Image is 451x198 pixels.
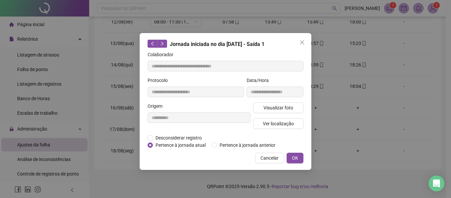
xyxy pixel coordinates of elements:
[297,37,307,48] button: Close
[263,104,293,111] span: Visualizar foto
[247,77,273,84] label: Data/Hora
[253,118,303,129] button: Ver localização
[292,154,298,162] span: OK
[217,141,278,149] span: Pertence à jornada anterior
[255,153,284,163] button: Cancelar
[263,120,294,127] span: Ver localização
[153,134,204,141] span: Desconsiderar registro
[148,77,172,84] label: Protocolo
[150,41,155,46] span: left
[157,40,167,48] button: right
[148,102,167,110] label: Origem
[429,176,444,191] div: Open Intercom Messenger
[299,40,305,45] span: close
[148,51,178,58] label: Colaborador
[148,40,157,48] button: left
[287,153,303,163] button: OK
[148,40,303,48] div: Jornada iniciada no dia [DATE] - Saída 1
[160,41,164,46] span: right
[253,102,303,113] button: Visualizar foto
[153,141,208,149] span: Pertence à jornada atual
[260,154,279,162] span: Cancelar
